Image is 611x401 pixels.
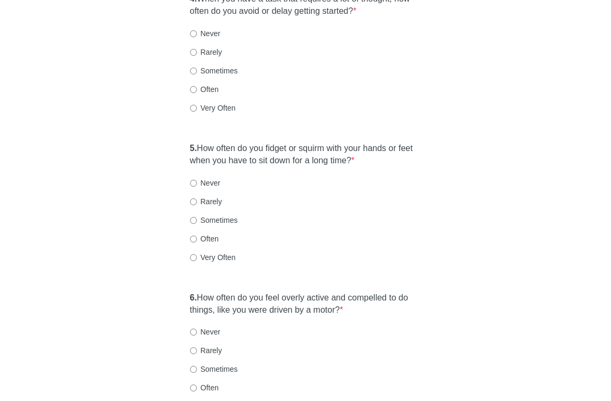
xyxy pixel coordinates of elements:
[190,385,197,391] input: Often
[190,65,238,76] label: Sometimes
[190,103,236,113] label: Very Often
[190,143,422,167] label: How often do you fidget or squirm with your hands or feet when you have to sit down for a long time?
[190,233,219,244] label: Often
[190,327,220,337] label: Never
[190,215,238,225] label: Sometimes
[190,28,220,39] label: Never
[190,292,422,316] label: How often do you feel overly active and compelled to do things, like you were driven by a motor?
[190,345,222,356] label: Rarely
[190,180,197,187] input: Never
[190,105,197,112] input: Very Often
[190,196,222,207] label: Rarely
[190,47,222,57] label: Rarely
[190,217,197,224] input: Sometimes
[190,236,197,243] input: Often
[190,252,236,263] label: Very Often
[190,364,238,374] label: Sometimes
[190,84,219,95] label: Often
[190,382,219,393] label: Often
[190,254,197,261] input: Very Often
[190,30,197,37] input: Never
[190,144,197,153] strong: 5.
[190,347,197,354] input: Rarely
[190,178,220,188] label: Never
[190,198,197,205] input: Rarely
[190,293,197,302] strong: 6.
[190,329,197,336] input: Never
[190,68,197,74] input: Sometimes
[190,49,197,56] input: Rarely
[190,366,197,373] input: Sometimes
[190,86,197,93] input: Often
